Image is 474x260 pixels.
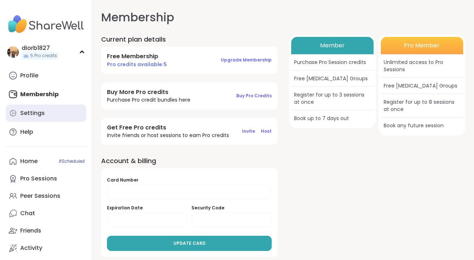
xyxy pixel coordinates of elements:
[6,123,86,141] a: Help
[20,227,41,235] div: Friends
[20,244,42,252] div: Activity
[101,9,465,26] h1: Membership
[113,189,266,196] iframe: Secure card number input frame
[107,132,229,139] span: Invite friends or host sessions to earn Pro credits
[242,124,255,139] button: Invite
[20,175,57,183] div: Pro Sessions
[191,205,272,211] h5: Security Code
[7,46,19,58] img: diorb1827
[107,124,229,132] h4: Get Free Pro credits
[107,205,187,211] h5: Expiration Date
[236,93,272,99] span: Buy Pro Credits
[291,71,374,87] div: Free [MEDICAL_DATA] Groups
[6,187,86,205] a: Peer Sessions
[107,177,272,183] h5: Card Number
[107,61,167,68] span: Pro credits available: 5
[221,57,272,63] span: Upgrade Membership
[291,37,374,54] div: Member
[107,52,167,60] h4: Free Membership
[101,35,277,44] h2: Current plan details
[6,105,86,122] a: Settings
[20,157,38,165] div: Home
[198,217,266,223] iframe: Secure CVC input frame
[22,44,59,52] div: diorb1827
[221,52,272,68] button: Upgrade Membership
[20,72,38,80] div: Profile
[20,209,35,217] div: Chat
[6,205,86,222] a: Chat
[291,87,374,110] div: Register for up to 3 sessions at once
[6,153,86,170] a: Home8Scheduled
[20,128,33,136] div: Help
[381,37,463,54] div: Pro Member
[6,170,86,187] a: Pro Sessions
[381,78,463,94] div: Free [MEDICAL_DATA] Groups
[236,88,272,103] button: Buy Pro Credits
[20,192,60,200] div: Peer Sessions
[107,88,190,96] h4: Buy More Pro credits
[381,94,463,118] div: Register for up to 8 sessions at once
[173,240,206,247] span: UPDATE CARD
[291,54,374,71] div: Purchase Pro Session credits
[107,96,190,103] span: Purchase Pro credit bundles here
[261,128,272,134] span: Host
[6,67,86,84] a: Profile
[242,128,255,134] span: Invite
[113,217,181,223] iframe: Secure expiration date input frame
[381,54,463,78] div: Unlimited access to Pro Sessions
[6,222,86,239] a: Friends
[6,12,86,37] img: ShareWell Nav Logo
[291,110,374,126] div: Book up to 7 days out
[381,118,463,133] div: Book any future session
[20,109,45,117] div: Settings
[6,239,86,257] a: Activity
[101,156,277,165] h2: Account & billing
[261,124,272,139] button: Host
[107,236,272,251] button: UPDATE CARD
[30,53,57,59] span: 5 Pro credits
[59,158,85,164] span: 8 Scheduled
